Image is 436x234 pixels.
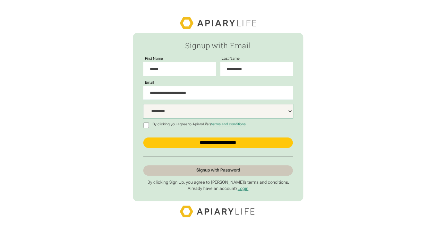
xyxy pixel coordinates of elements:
[143,81,155,85] label: Email
[143,57,165,61] label: First Name
[211,122,246,126] a: terms and conditions
[143,165,292,176] a: Signup with Password
[151,122,249,126] p: By clicking you agree to ApiaryLife's .
[133,33,304,201] form: Passwordless Signup
[143,180,292,185] p: By clicking Sign Up, you agree to [PERSON_NAME]’s terms and conditions.
[143,186,292,191] p: Already have an account?
[238,186,248,191] a: Login
[220,57,242,61] label: Last Name
[143,41,292,50] h2: Signup with Email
